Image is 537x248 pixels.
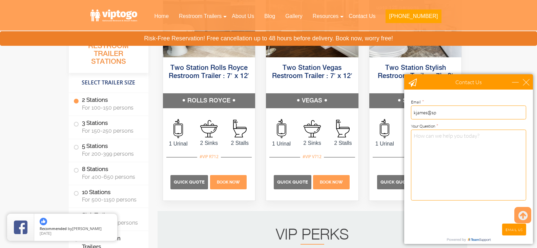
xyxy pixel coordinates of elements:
span: Quick Quote [380,179,411,185]
a: Quick Quote [170,179,209,185]
a: Restroom Trailers [174,9,227,24]
h4: Select Trailer Size [69,76,148,89]
h3: All Portable Restroom Trailer Stations [69,32,148,73]
label: 10 Stations [74,185,144,206]
a: Home [149,9,174,24]
a: Blog [259,9,280,24]
button: [PHONE_NUMBER] [386,9,441,23]
a: Two Station Stylish Restroom Trailer : 7’x 8′ [378,64,453,80]
span: For 150-250 persons [82,128,140,134]
span: 1 Urinal [266,140,297,148]
a: Two Station Rolls Royce Restroom Trailer : 7′ x 12′ [169,64,249,80]
label: 8 Stations [74,162,144,183]
a: Gallery [280,9,308,24]
img: an icon of urinal [380,119,389,138]
span: Book Now [320,180,343,185]
img: an icon of sink [200,120,218,137]
h5: STYLISH [369,93,462,108]
span: For 500-1150 persons [82,196,140,203]
a: Contact Us [344,9,380,24]
a: [PHONE_NUMBER] [380,9,446,27]
div: #VIP V712 [300,152,324,161]
img: thumbs up icon [40,218,47,225]
a: About Us [227,9,259,24]
span: [DATE] [40,231,51,236]
span: 1 Urinal [163,140,194,148]
div: #VIP R712 [197,152,221,161]
a: Book Now [209,179,247,185]
a: Quick Quote [274,179,312,185]
span: Recommended [40,226,67,231]
img: an icon of urinal [173,119,183,138]
a: Quick Quote [377,179,416,185]
img: an icon of stall [233,120,247,137]
label: 2 Stations [74,93,144,114]
span: by [40,227,112,231]
span: For 400-650 persons [82,174,140,180]
a: Book Now [312,179,351,185]
span: 2 Sinks [297,139,328,147]
span: 2 Stalls [328,139,358,147]
h5: VEGAS [266,93,358,108]
a: Two Station Vegas Restroom Trailer : 7′ x 12′ [272,64,352,80]
a: Resources [308,9,344,24]
label: Sink Trailer [74,208,144,229]
span: 2 Sinks [193,139,224,147]
label: 3 Stations [74,116,144,137]
h2: VIP PERKS [171,228,454,245]
span: [PERSON_NAME] [72,226,102,231]
h5: ROLLS ROYCE [163,93,255,108]
span: Quick Quote [277,179,308,185]
img: Review Rating [14,221,27,234]
span: Quick Quote [174,179,205,185]
span: 1 Urinal [369,140,400,148]
label: 5 Stations [74,139,144,160]
span: For 100-150 persons [82,104,140,111]
span: 2 Stalls [224,139,255,147]
img: an icon of sink [304,120,321,137]
span: For 200-399 persons [82,151,140,157]
iframe: Live Chat Box [400,70,537,248]
span: Book Now [217,180,240,185]
img: an icon of stall [336,120,350,137]
img: an icon of urinal [277,119,286,138]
